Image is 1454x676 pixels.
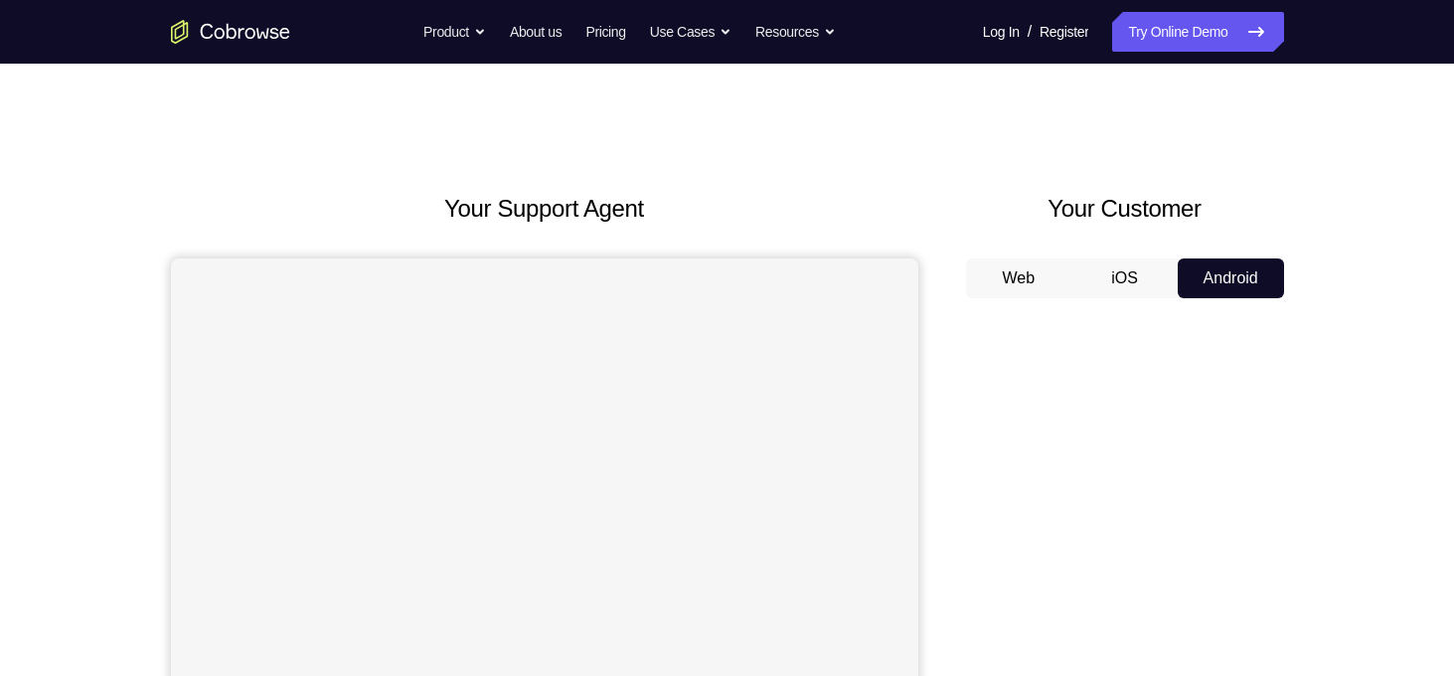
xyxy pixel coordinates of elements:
[1071,258,1178,298] button: iOS
[171,20,290,44] a: Go to the home page
[1028,20,1032,44] span: /
[1112,12,1283,52] a: Try Online Demo
[510,12,562,52] a: About us
[966,258,1072,298] button: Web
[423,12,486,52] button: Product
[650,12,731,52] button: Use Cases
[585,12,625,52] a: Pricing
[983,12,1020,52] a: Log In
[966,191,1284,227] h2: Your Customer
[1178,258,1284,298] button: Android
[1040,12,1088,52] a: Register
[755,12,836,52] button: Resources
[171,191,918,227] h2: Your Support Agent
